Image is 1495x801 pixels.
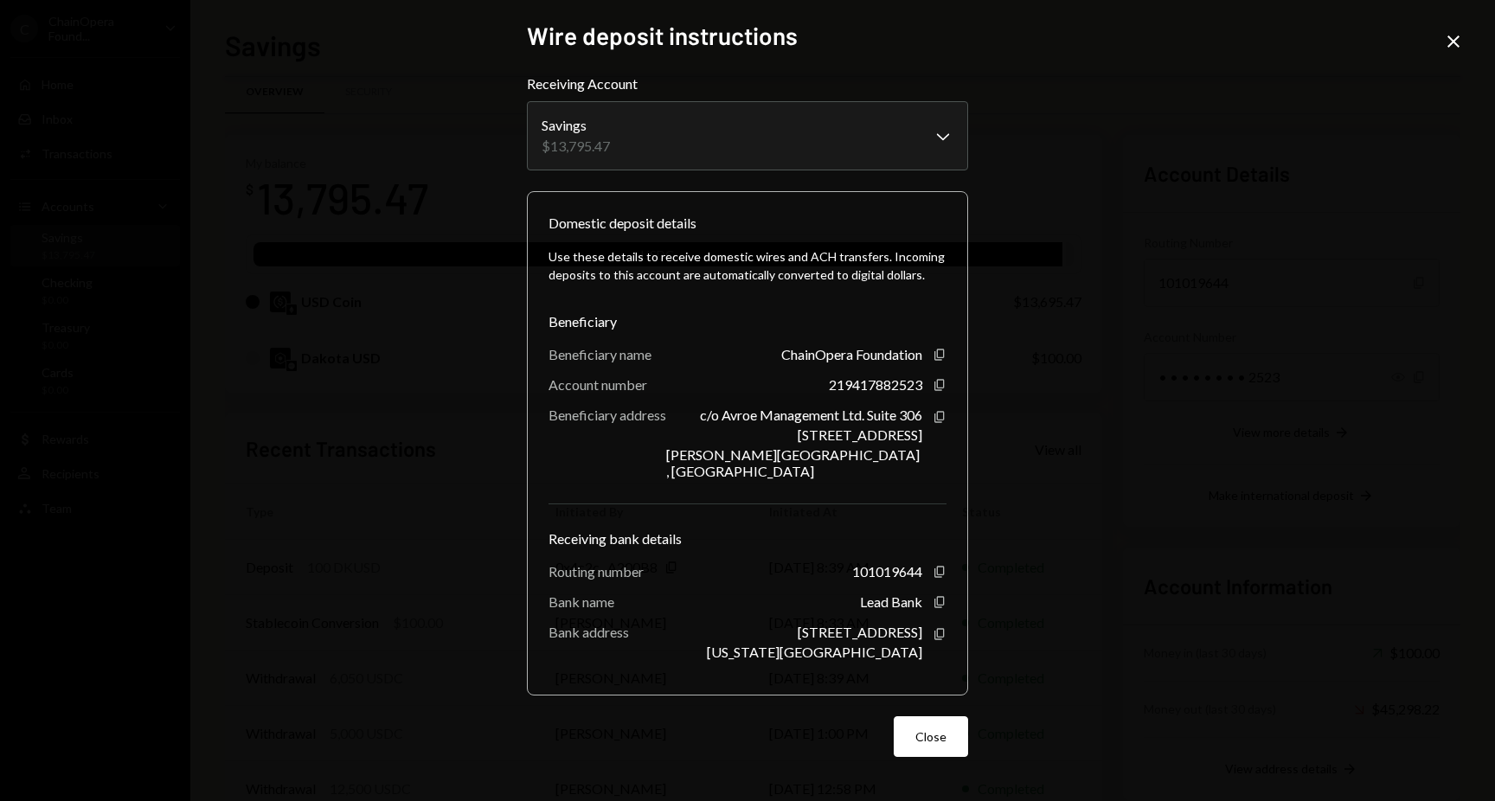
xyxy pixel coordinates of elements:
div: Domestic deposit details [549,213,696,234]
h2: Wire deposit instructions [527,19,968,53]
div: c/o Avroe Management Ltd. Suite 306 [700,407,922,423]
div: Receiving bank details [549,529,946,549]
div: Account number [549,376,647,393]
div: Beneficiary name [549,346,651,362]
div: [US_STATE][GEOGRAPHIC_DATA] [707,644,922,660]
div: Beneficiary [549,311,946,332]
div: Bank address [549,624,629,640]
button: Close [894,716,968,757]
div: Lead Bank [860,593,922,610]
div: 101019644 [852,563,922,580]
div: Beneficiary address [549,407,666,423]
div: 219417882523 [829,376,922,393]
div: [STREET_ADDRESS] [798,624,922,640]
div: [PERSON_NAME][GEOGRAPHIC_DATA] , [GEOGRAPHIC_DATA] [666,446,922,479]
div: Use these details to receive domestic wires and ACH transfers. Incoming deposits to this account ... [549,247,946,284]
label: Receiving Account [527,74,968,94]
div: Bank name [549,593,614,610]
div: [STREET_ADDRESS] [798,426,922,443]
div: Routing number [549,563,644,580]
button: Receiving Account [527,101,968,170]
div: ChainOpera Foundation [781,346,922,362]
